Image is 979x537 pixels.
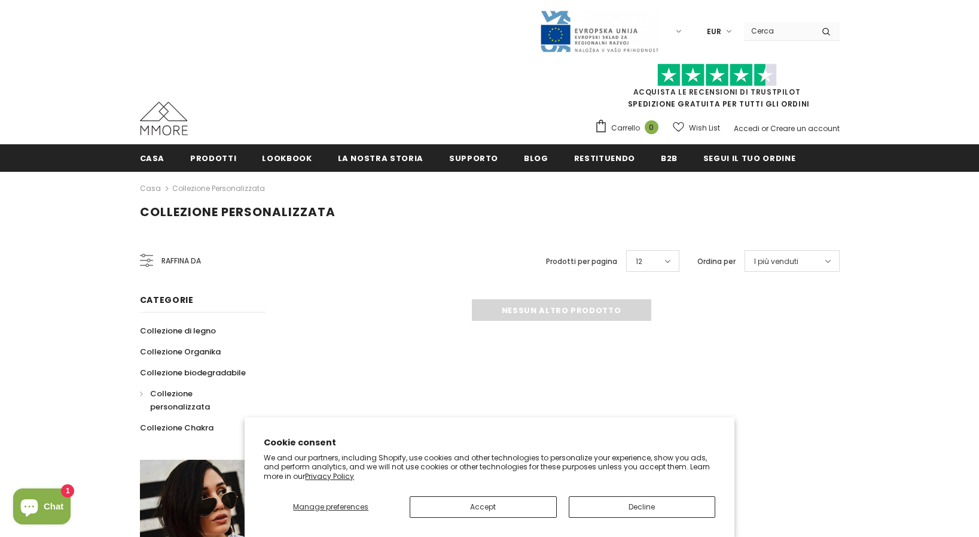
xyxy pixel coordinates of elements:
a: Creare un account [770,123,840,134]
span: Segui il tuo ordine [703,153,795,164]
a: Segui il tuo ordine [703,144,795,171]
a: supporto [449,144,498,171]
button: Decline [569,496,715,518]
span: Raffina da [161,254,201,268]
span: Wish List [689,122,720,134]
a: Casa [140,144,165,171]
span: Blog [524,153,548,164]
a: Restituendo [574,144,635,171]
h2: Cookie consent [264,436,715,449]
button: Accept [410,496,556,518]
button: Manage preferences [264,496,398,518]
span: La nostra storia [338,153,423,164]
a: Collezione biodegradabile [140,362,246,383]
span: or [761,123,768,134]
label: Ordina per [697,256,736,268]
a: Accedi [734,123,760,134]
img: Casi MMORE [140,102,188,135]
a: Privacy Policy [305,471,354,481]
p: We and our partners, including Shopify, use cookies and other technologies to personalize your ex... [264,453,715,481]
span: Casa [140,153,165,164]
span: 12 [636,256,642,268]
span: B2B [661,153,678,164]
span: Collezione personalizzata [150,388,210,412]
a: Acquista le recensioni di TrustPilot [633,87,801,97]
span: EUR [707,26,721,38]
a: Collezione personalizzata [140,383,252,417]
a: Collezione personalizzata [172,183,265,193]
a: Collezione di legno [140,320,216,341]
a: Javni Razpis [539,26,659,36]
label: Prodotti per pagina [546,256,617,268]
a: Prodotti [190,144,236,171]
span: Prodotti [190,153,236,164]
img: Javni Razpis [539,10,659,53]
span: I più venduti [754,256,798,268]
a: Collezione Organika [140,341,221,362]
span: 0 [645,120,658,134]
span: Collezione personalizzata [140,204,336,220]
inbox-online-store-chat: Shopify online store chat [10,489,74,527]
a: Casa [140,181,161,196]
span: Collezione Organika [140,346,221,357]
a: La nostra storia [338,144,423,171]
a: B2B [661,144,678,171]
span: Restituendo [574,153,635,164]
span: Categorie [140,294,194,306]
span: supporto [449,153,498,164]
span: Manage preferences [293,502,368,512]
span: SPEDIZIONE GRATUITA PER TUTTI GLI ORDINI [594,69,840,109]
a: Wish List [673,117,720,138]
img: Fidati di Pilot Stars [657,63,777,87]
span: Collezione biodegradabile [140,367,246,378]
span: Carrello [611,122,640,134]
span: Collezione Chakra [140,422,214,433]
a: Blog [524,144,548,171]
span: Collezione di legno [140,325,216,336]
span: Lookbook [262,153,312,164]
a: Lookbook [262,144,312,171]
a: Collezione Chakra [140,417,214,438]
a: Carrello 0 [594,119,664,137]
input: Search Site [744,22,813,40]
